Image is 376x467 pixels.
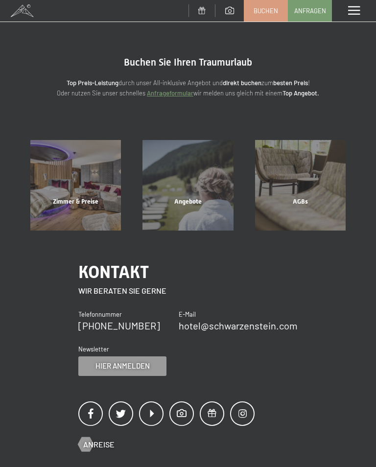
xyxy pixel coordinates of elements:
span: Anfragen [294,6,326,15]
span: Zimmer & Preise [53,198,98,205]
span: Angebote [174,198,202,205]
a: hotel@schwarzenstein.com [179,320,298,331]
span: Hier anmelden [95,361,150,371]
span: Buchen [254,6,278,15]
a: Buchung AGBs [244,140,356,231]
span: E-Mail [179,310,196,318]
span: Einwilligung Marketing* [93,257,174,266]
span: Buchen Sie Ihren Traumurlaub [124,56,252,68]
strong: direkt buchen [223,79,261,87]
span: Wir beraten Sie gerne [78,286,166,295]
span: Anreise [83,439,115,450]
span: Newsletter [78,345,109,353]
a: [PHONE_NUMBER] [78,320,160,331]
strong: Top Preis-Leistung [67,79,118,87]
strong: Top Angebot. [282,89,319,97]
a: Anfrageformular [147,89,193,97]
a: Buchung Zimmer & Preise [20,140,132,231]
span: AGBs [293,198,308,205]
span: Telefonnummer [78,310,122,318]
strong: besten Preis [273,79,308,87]
a: Buchung Angebote [132,140,244,231]
p: durch unser All-inklusive Angebot und zum ! Oder nutzen Sie unser schnelles wir melden uns gleich... [39,78,337,98]
a: Buchen [244,0,287,21]
span: Kontakt [78,262,149,282]
a: Anreise [78,439,115,450]
a: Anfragen [288,0,331,21]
